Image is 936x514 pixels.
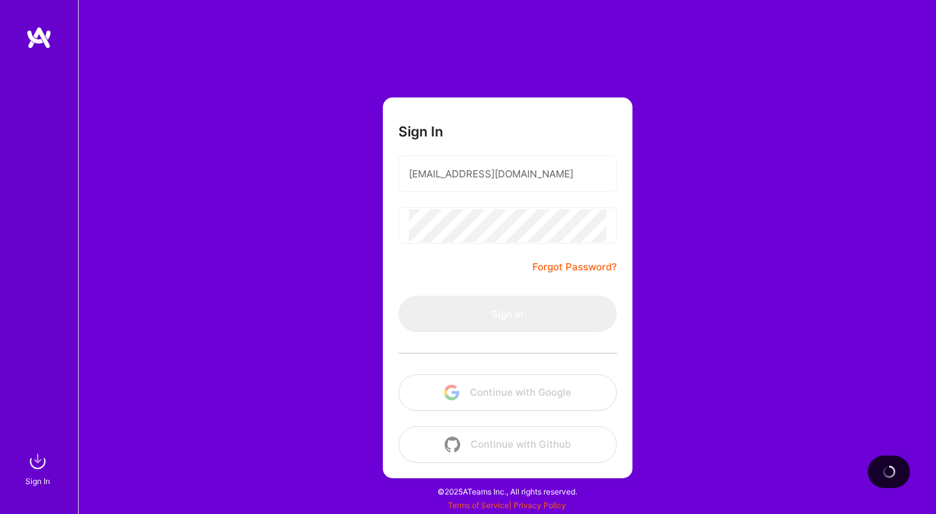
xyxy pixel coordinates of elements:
[445,437,460,452] img: icon
[880,463,897,480] img: loading
[398,426,617,463] button: Continue with Github
[26,26,52,49] img: logo
[398,123,443,140] h3: Sign In
[27,448,51,488] a: sign inSign In
[78,475,936,508] div: © 2025 ATeams Inc., All rights reserved.
[398,296,617,332] button: Sign In
[513,500,566,510] a: Privacy Policy
[25,448,51,474] img: sign in
[448,500,509,510] a: Terms of Service
[409,157,606,190] input: Email...
[444,385,460,400] img: icon
[25,474,50,488] div: Sign In
[532,259,617,275] a: Forgot Password?
[448,500,566,510] span: |
[398,374,617,411] button: Continue with Google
